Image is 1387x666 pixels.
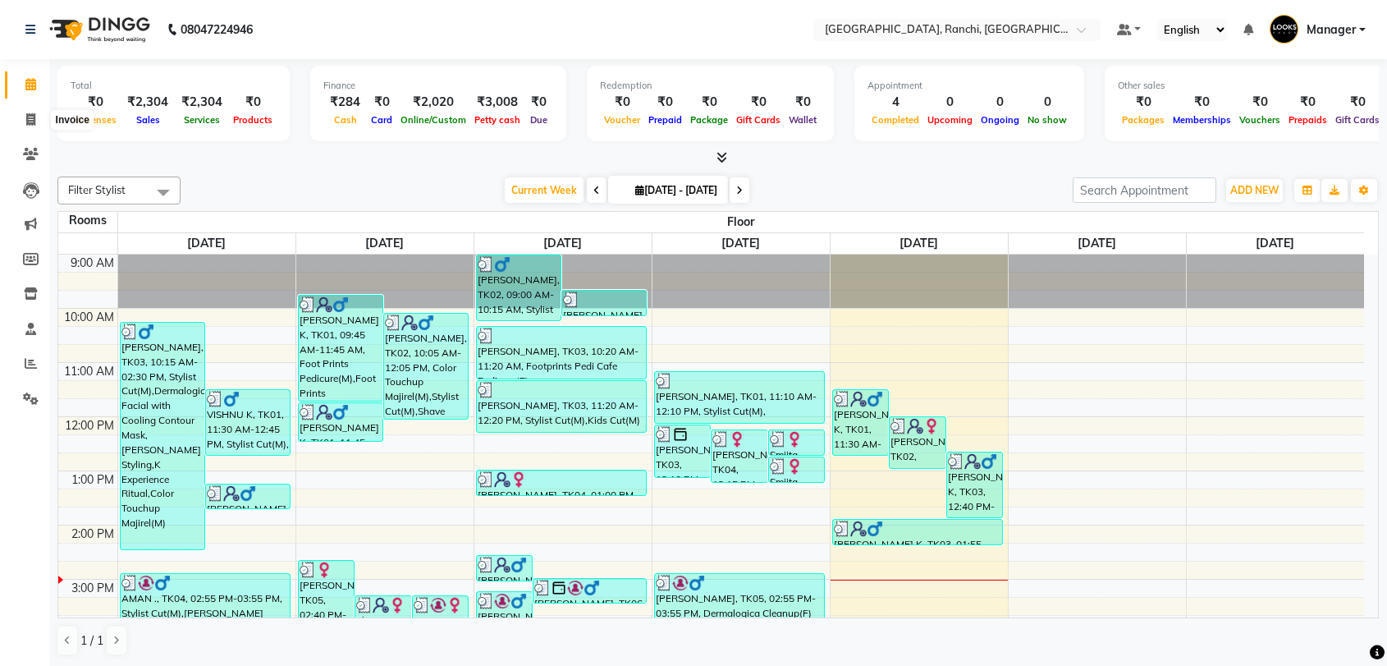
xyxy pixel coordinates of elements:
[833,390,889,455] div: [PERSON_NAME] K, TK01, 11:30 AM-12:45 PM, Stylist Cut(M),[PERSON_NAME] Styling
[526,114,552,126] span: Due
[229,114,277,126] span: Products
[71,79,277,93] div: Total
[1331,93,1384,112] div: ₹0
[68,183,126,196] span: Filter Stylist
[505,177,584,203] span: Current Week
[184,233,229,254] a: September 29, 2025
[477,255,561,320] div: [PERSON_NAME], TK02, 09:00 AM-10:15 AM, Stylist Cut(M),[PERSON_NAME] Styling
[947,452,1003,517] div: [PERSON_NAME] K, TK03, 12:40 PM-01:55 PM, Stylist Cut(M),[PERSON_NAME] Styling
[655,574,825,626] div: [PERSON_NAME], TK05, 02:55 PM-03:55 PM, Dermalogica Cleanup(F)
[181,7,253,53] b: 08047224946
[1226,179,1283,202] button: ADD NEW
[206,485,290,508] div: [PERSON_NAME], TK02, 01:15 PM-01:45 PM, Stylist Cut(M)
[470,93,524,112] div: ₹3,008
[71,93,121,112] div: ₹0
[1331,114,1384,126] span: Gift Cards
[600,93,644,112] div: ₹0
[396,114,470,126] span: Online/Custom
[1307,21,1356,39] span: Manager
[67,255,117,272] div: 9:00 AM
[785,93,821,112] div: ₹0
[68,471,117,489] div: 1:00 PM
[769,457,825,482] div: Smiita Shekhar, TK02, 12:45 PM-01:15 PM, Eyebrows & Upperlips
[977,93,1023,112] div: 0
[644,93,686,112] div: ₹0
[1023,114,1071,126] span: No show
[1270,15,1298,44] img: Manager
[323,93,367,112] div: ₹284
[686,114,732,126] span: Package
[58,212,117,229] div: Rooms
[896,233,941,254] a: October 3, 2025
[121,93,175,112] div: ₹2,304
[477,471,647,495] div: [PERSON_NAME], TK04, 01:00 PM-01:30 PM, Stylist Cut(F)
[540,233,585,254] a: October 1, 2025
[867,79,1071,93] div: Appointment
[132,114,164,126] span: Sales
[470,114,524,126] span: Petty cash
[413,596,469,648] div: [PERSON_NAME], TK03, 03:20 PM-04:20 PM, Roots Touchup Inoa(F)
[533,579,646,603] div: [PERSON_NAME], TK06, 03:00 PM-03:30 PM, Shave Regular
[330,114,361,126] span: Cash
[477,381,647,432] div: [PERSON_NAME], TK03, 11:20 AM-12:20 PM, Stylist Cut(M),Kids Cut(M)
[923,114,977,126] span: Upcoming
[180,114,224,126] span: Services
[68,526,117,543] div: 2:00 PM
[229,93,277,112] div: ₹0
[718,233,763,254] a: October 2, 2025
[833,520,1003,544] div: [PERSON_NAME] K, TK03, 01:55 PM-02:25 PM, Head Massage(M)
[396,93,470,112] div: ₹2,020
[1074,233,1119,254] a: October 4, 2025
[600,114,644,126] span: Voucher
[524,93,553,112] div: ₹0
[1235,114,1284,126] span: Vouchers
[42,7,154,53] img: logo
[1118,114,1169,126] span: Packages
[299,296,382,401] div: [PERSON_NAME] K, TK01, 09:45 AM-11:45 AM, Foot Prints Pedicure(M),Foot Prints Manicure(M)
[686,93,732,112] div: ₹0
[299,561,355,666] div: [PERSON_NAME], TK05, 02:40 PM-04:40 PM, Eyebrows,Forehead Threading,Upperlip~Wax,Upperlip~Wax
[121,323,204,549] div: [PERSON_NAME], TK03, 10:15 AM-02:30 PM, Stylist Cut(M),Dermalogica Facial with Cooling Contour Ma...
[655,372,825,423] div: [PERSON_NAME], TK01, 11:10 AM-12:10 PM, Stylist Cut(M),[PERSON_NAME] Trimming
[1252,233,1298,254] a: October 5, 2025
[1169,93,1235,112] div: ₹0
[1118,93,1169,112] div: ₹0
[52,110,94,130] div: Invoice
[299,403,382,441] div: [PERSON_NAME] K, TK01, 11:45 AM-12:30 PM, [PERSON_NAME] Styling
[655,425,711,477] div: [PERSON_NAME], TK03, 12:10 PM-01:10 PM, Footprints Pedi Cafe Pedicure(F)
[477,556,533,581] div: [PERSON_NAME] K, TK05, 02:35 PM-03:05 PM, Shave Regular
[80,632,103,650] span: 1 / 1
[355,596,411,648] div: Shreya, TK04, 03:20 PM-04:20 PM, Global Color Inoa(F)*
[785,114,821,126] span: Wallet
[769,430,825,455] div: Smiita Shekhar, TK02, 12:15 PM-12:45 PM, Blow Dry Stylist(F)*
[600,79,821,93] div: Redemption
[1169,114,1235,126] span: Memberships
[890,417,945,468] div: [PERSON_NAME], TK02, 12:00 PM-01:00 PM, Eyebrows & Upperlips,Forehead Threading
[1284,93,1331,112] div: ₹0
[1023,93,1071,112] div: 0
[362,233,407,254] a: September 30, 2025
[323,79,553,93] div: Finance
[732,93,785,112] div: ₹0
[62,417,117,434] div: 12:00 PM
[712,430,767,482] div: [PERSON_NAME], TK04, 12:15 PM-01:15 PM, Roots Touchup Majirel(F)
[977,114,1023,126] span: Ongoing
[367,114,396,126] span: Card
[477,327,647,379] div: [PERSON_NAME], TK03, 10:20 AM-11:20 AM, Footprints Pedi Cafe Pedicure(F)
[631,184,721,196] span: [DATE] - [DATE]
[175,93,229,112] div: ₹2,304
[732,114,785,126] span: Gift Cards
[1284,114,1331,126] span: Prepaids
[118,212,1365,232] span: Floor
[61,363,117,380] div: 11:00 AM
[867,93,923,112] div: 4
[384,314,468,419] div: [PERSON_NAME], TK02, 10:05 AM-12:05 PM, Color Touchup Majirel(M),Stylist Cut(M),Shave Regular
[121,574,291,626] div: AMAN ., TK04, 02:55 PM-03:55 PM, Stylist Cut(M),[PERSON_NAME] Trimming
[68,580,117,597] div: 3:00 PM
[1235,93,1284,112] div: ₹0
[367,93,396,112] div: ₹0
[61,309,117,326] div: 10:00 AM
[562,291,646,315] div: [PERSON_NAME], TK01, 09:40 AM-10:10 AM, [PERSON_NAME] Trimming
[1073,177,1216,203] input: Search Appointment
[1118,79,1384,93] div: Other sales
